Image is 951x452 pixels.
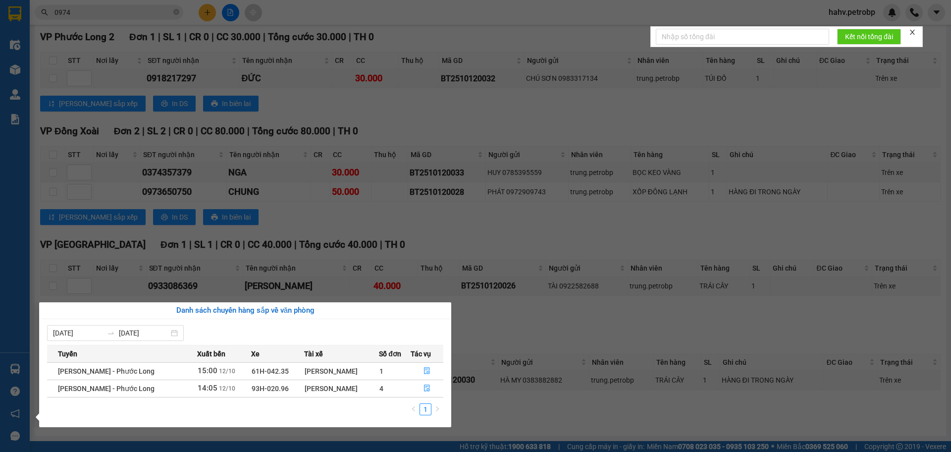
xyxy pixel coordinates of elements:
[47,305,443,317] div: Danh sách chuyến hàng sắp về văn phòng
[304,348,323,359] span: Tài xế
[411,381,443,396] button: file-done
[305,383,379,394] div: [PERSON_NAME]
[423,367,430,375] span: file-done
[845,31,893,42] span: Kết nối tổng đài
[411,363,443,379] button: file-done
[252,367,289,375] span: 61H-042.35
[408,403,420,415] button: left
[411,406,417,412] span: left
[107,329,115,337] span: swap-right
[119,328,169,339] input: Đến ngày
[431,403,443,415] li: Next Page
[411,348,431,359] span: Tác vụ
[58,385,155,393] span: [PERSON_NAME] - Phước Long
[107,329,115,337] span: to
[408,403,420,415] li: Previous Page
[837,29,901,45] button: Kết nối tổng đài
[423,385,430,393] span: file-done
[219,385,235,392] span: 12/10
[431,403,443,415] button: right
[251,348,260,359] span: Xe
[58,348,77,359] span: Tuyến
[198,384,217,393] span: 14:05
[379,385,383,393] span: 4
[379,367,383,375] span: 1
[53,328,103,339] input: Từ ngày
[420,403,431,415] li: 1
[305,366,379,377] div: [PERSON_NAME]
[909,29,916,36] span: close
[252,385,289,393] span: 93H-020.96
[198,366,217,375] span: 15:00
[219,368,235,375] span: 12/10
[379,348,401,359] span: Số đơn
[420,404,431,415] a: 1
[656,29,829,45] input: Nhập số tổng đài
[434,406,440,412] span: right
[58,367,155,375] span: [PERSON_NAME] - Phước Long
[197,348,225,359] span: Xuất bến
